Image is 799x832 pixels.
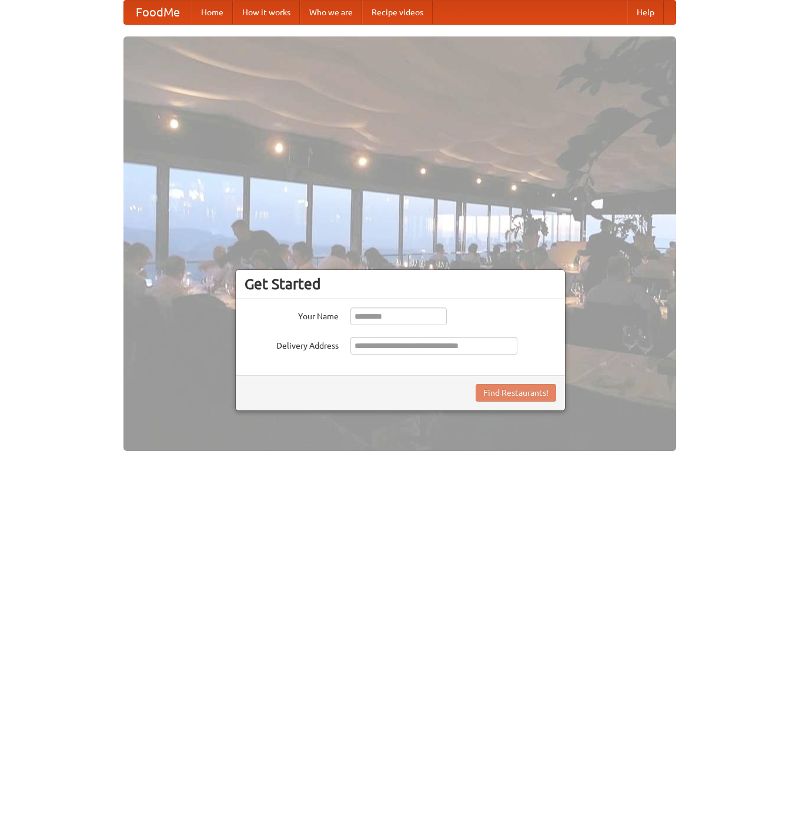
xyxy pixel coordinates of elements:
[245,308,339,322] label: Your Name
[300,1,362,24] a: Who we are
[362,1,433,24] a: Recipe videos
[476,384,556,402] button: Find Restaurants!
[627,1,664,24] a: Help
[245,275,556,293] h3: Get Started
[233,1,300,24] a: How it works
[192,1,233,24] a: Home
[245,337,339,352] label: Delivery Address
[124,1,192,24] a: FoodMe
